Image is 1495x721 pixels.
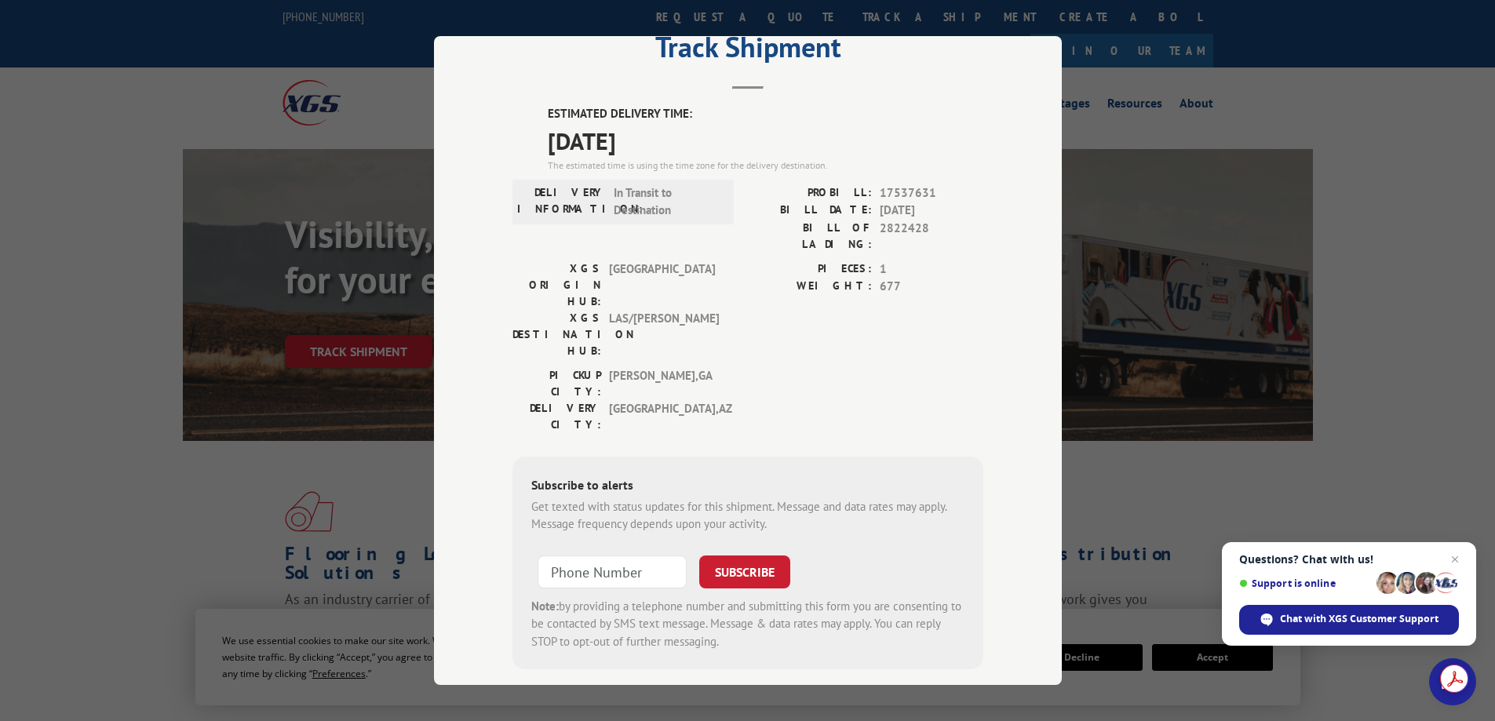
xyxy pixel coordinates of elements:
strong: Note: [531,599,559,614]
span: [PERSON_NAME] , GA [609,367,715,400]
span: Questions? Chat with us! [1239,553,1459,566]
h2: Track Shipment [512,36,983,66]
button: SUBSCRIBE [699,555,790,588]
label: PROBILL: [748,184,872,202]
label: BILL DATE: [748,202,872,220]
input: Phone Number [538,555,687,588]
span: 1 [880,260,983,279]
label: DELIVERY INFORMATION: [517,184,606,220]
span: Chat with XGS Customer Support [1280,612,1438,626]
div: Subscribe to alerts [531,475,964,498]
div: by providing a telephone number and submitting this form you are consenting to be contacted by SM... [531,598,964,651]
span: [DATE] [880,202,983,220]
label: ESTIMATED DELIVERY TIME: [548,105,983,123]
span: [GEOGRAPHIC_DATA] [609,260,715,310]
span: [GEOGRAPHIC_DATA] , AZ [609,400,715,433]
span: 17537631 [880,184,983,202]
label: PICKUP CITY: [512,367,601,400]
label: DELIVERY CITY: [512,400,601,433]
span: [DATE] [548,123,983,158]
label: BILL OF LADING: [748,220,872,253]
span: In Transit to Destination [614,184,720,220]
label: PIECES: [748,260,872,279]
span: LAS/[PERSON_NAME] [609,310,715,359]
div: The estimated time is using the time zone for the delivery destination. [548,158,983,173]
span: Chat with XGS Customer Support [1239,605,1459,635]
label: XGS ORIGIN HUB: [512,260,601,310]
span: 2822428 [880,220,983,253]
div: Get texted with status updates for this shipment. Message and data rates may apply. Message frequ... [531,498,964,533]
label: WEIGHT: [748,278,872,296]
label: XGS DESTINATION HUB: [512,310,601,359]
span: Support is online [1239,577,1371,589]
span: 677 [880,278,983,296]
a: Open chat [1429,658,1476,705]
